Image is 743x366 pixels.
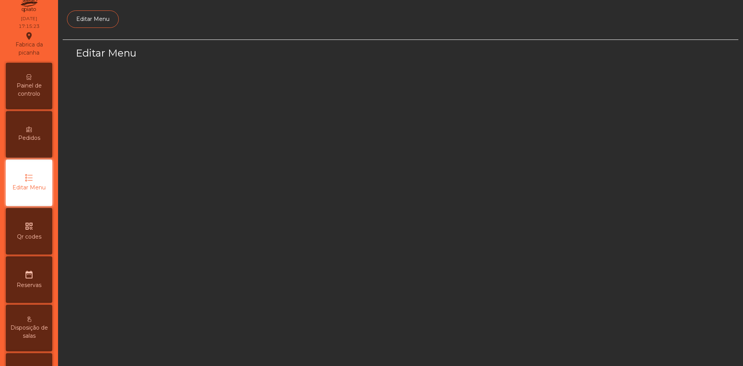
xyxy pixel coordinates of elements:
span: Qr codes [17,233,41,241]
div: Fabrica da picanha [6,31,52,57]
h3: Editar Menu [76,46,399,60]
div: [DATE] [21,15,37,22]
i: location_on [24,31,34,41]
i: date_range [24,270,34,279]
a: Editar Menu [67,10,119,28]
span: Editar Menu [12,184,46,192]
span: Reservas [17,281,41,289]
i: qr_code [24,222,34,231]
span: Pedidos [18,134,40,142]
span: Disposição de salas [8,324,50,340]
span: Painel de controlo [8,82,50,98]
div: 17:15:23 [19,23,39,30]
